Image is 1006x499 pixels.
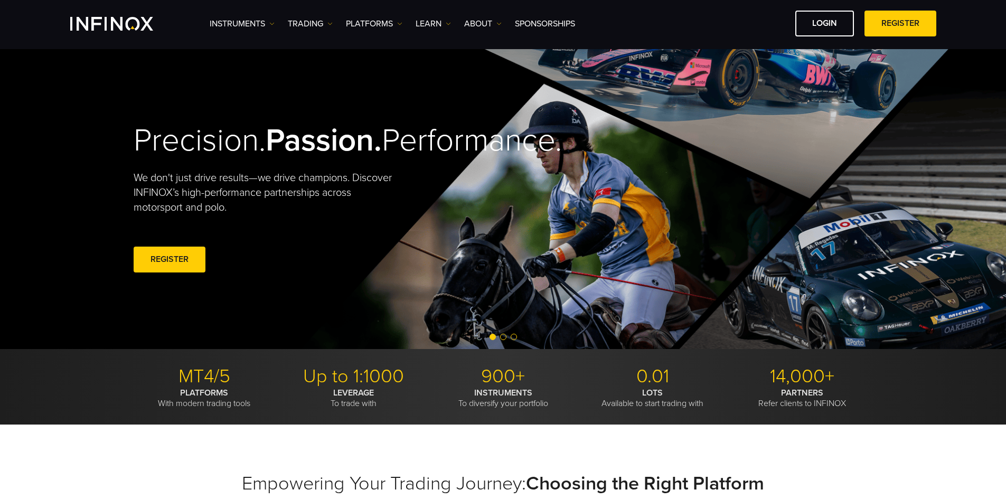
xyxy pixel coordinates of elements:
[864,11,936,36] a: REGISTER
[134,388,275,409] p: With modern trading tools
[582,365,723,388] p: 0.01
[781,388,823,398] strong: PARTNERS
[134,121,466,160] h2: Precision. Performance.
[795,11,854,36] a: LOGIN
[731,365,873,388] p: 14,000+
[416,17,451,30] a: Learn
[511,334,517,340] span: Go to slide 3
[500,334,506,340] span: Go to slide 2
[134,472,873,495] h2: Empowering Your Trading Journey:
[70,17,178,31] a: INFINOX Logo
[283,365,425,388] p: Up to 1:1000
[288,17,333,30] a: TRADING
[283,388,425,409] p: To trade with
[210,17,275,30] a: Instruments
[180,388,228,398] strong: PLATFORMS
[266,121,382,159] strong: Passion.
[731,388,873,409] p: Refer clients to INFINOX
[642,388,663,398] strong: LOTS
[134,247,205,272] a: REGISTER
[474,388,532,398] strong: INSTRUMENTS
[333,388,374,398] strong: LEVERAGE
[134,171,400,215] p: We don't just drive results—we drive champions. Discover INFINOX’s high-performance partnerships ...
[134,365,275,388] p: MT4/5
[346,17,402,30] a: PLATFORMS
[490,334,496,340] span: Go to slide 1
[515,17,575,30] a: SPONSORSHIPS
[433,365,574,388] p: 900+
[582,388,723,409] p: Available to start trading with
[433,388,574,409] p: To diversify your portfolio
[464,17,502,30] a: ABOUT
[526,472,764,495] strong: Choosing the Right Platform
